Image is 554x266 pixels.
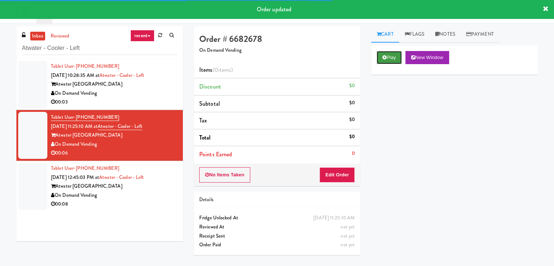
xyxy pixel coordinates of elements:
[352,149,355,158] div: 0
[51,72,99,79] span: [DATE] 10:28:35 AM at
[51,165,119,172] a: Tablet User· [PHONE_NUMBER]
[405,51,449,64] button: New Window
[99,72,144,79] a: Atwater - Cooler - Left
[199,150,232,159] span: Points Earned
[349,132,355,141] div: $0
[257,5,291,13] span: Order updated
[341,241,355,248] span: not yet
[213,66,233,74] span: (0 )
[199,82,221,91] span: Discount
[199,240,355,250] div: Order Paid
[199,66,233,74] span: Items
[49,32,71,41] a: reviewed
[51,174,99,181] span: [DATE] 12:45:03 PM at
[218,66,231,74] ng-pluralize: items
[74,165,119,172] span: · [PHONE_NUMBER]
[51,98,177,107] div: 00:03
[51,80,177,89] div: Atwater [GEOGRAPHIC_DATA]
[341,223,355,230] span: not yet
[199,223,355,232] div: Reviewed At
[51,191,177,200] div: On Demand Vending
[199,99,220,108] span: Subtotal
[199,133,211,142] span: Total
[51,182,177,191] div: Atwater [GEOGRAPHIC_DATA]
[98,123,142,130] a: Atwater - Cooler - Left
[199,195,355,204] div: Details
[341,232,355,239] span: not yet
[199,34,355,44] h4: Order # 6682678
[51,131,177,140] div: Atwater [GEOGRAPHIC_DATA]
[130,30,154,42] a: recent
[199,48,355,53] h5: On Demand Vending
[349,115,355,124] div: $0
[199,167,250,183] button: No Items Taken
[16,161,183,212] li: Tablet User· [PHONE_NUMBER][DATE] 12:45:03 PM atAtwater - Cooler - LeftAtwater [GEOGRAPHIC_DATA]O...
[349,98,355,107] div: $0
[51,149,177,158] div: 00:06
[30,32,45,41] a: inbox
[51,123,98,130] span: [DATE] 11:25:10 AM at
[16,110,183,161] li: Tablet User· [PHONE_NUMBER][DATE] 11:25:10 AM atAtwater - Cooler - LeftAtwater [GEOGRAPHIC_DATA]O...
[461,26,499,43] a: Payment
[199,232,355,241] div: Receipt Sent
[399,26,430,43] a: Flags
[319,167,355,183] button: Edit Order
[51,63,119,70] a: Tablet User· [PHONE_NUMBER]
[99,174,144,181] a: Atwater - Cooler - Left
[51,200,177,209] div: 00:08
[349,81,355,90] div: $0
[74,63,119,70] span: · [PHONE_NUMBER]
[51,140,177,149] div: On Demand Vending
[199,214,355,223] div: Fridge Unlocked At
[430,26,461,43] a: Notes
[313,214,355,223] div: [DATE] 11:25:10 AM
[51,89,177,98] div: On Demand Vending
[51,114,119,121] a: Tablet User· [PHONE_NUMBER]
[74,114,119,121] span: · [PHONE_NUMBER]
[22,42,177,55] input: Search vision orders
[377,51,402,64] button: Play
[16,59,183,110] li: Tablet User· [PHONE_NUMBER][DATE] 10:28:35 AM atAtwater - Cooler - LeftAtwater [GEOGRAPHIC_DATA]O...
[199,116,207,125] span: Tax
[371,26,399,43] a: Cart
